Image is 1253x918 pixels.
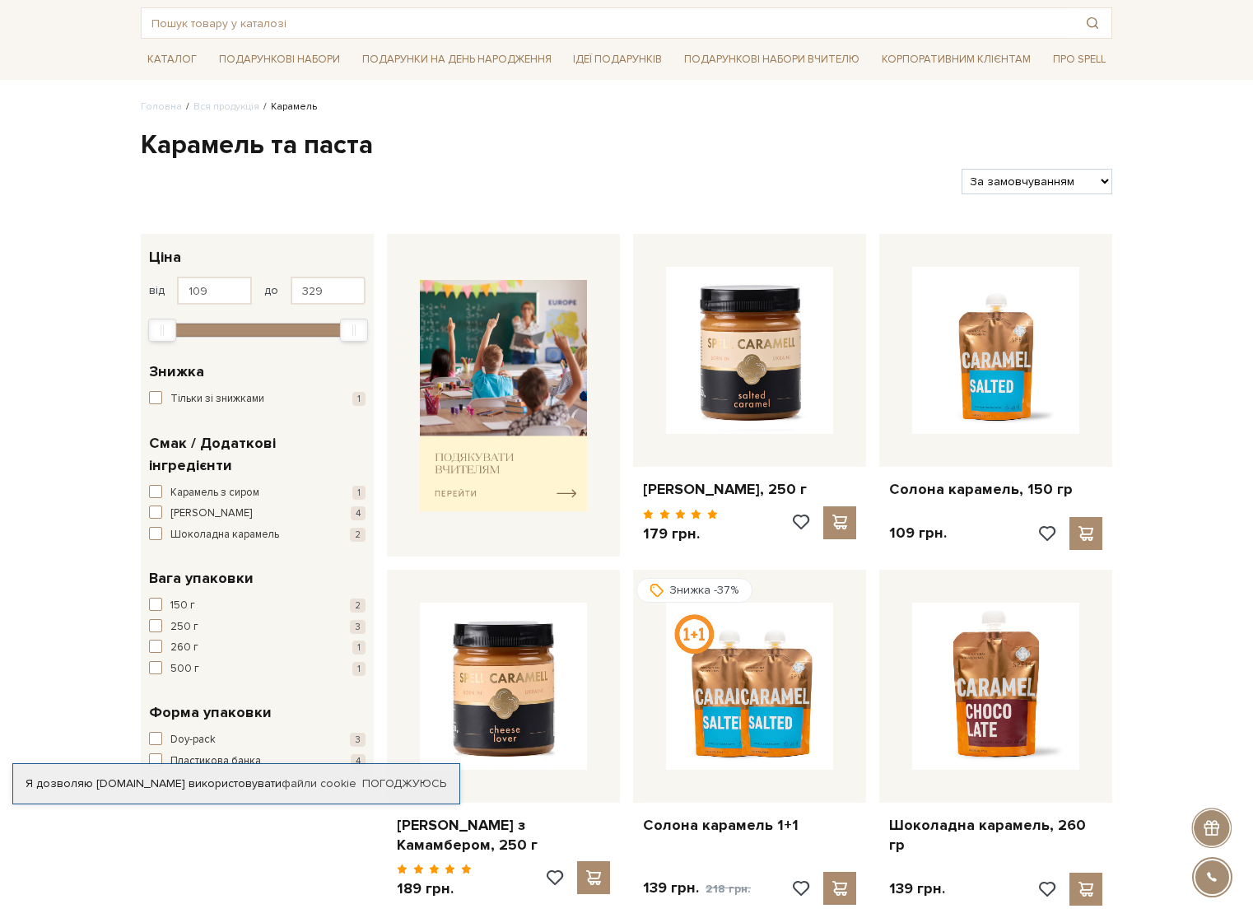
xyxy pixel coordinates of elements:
span: Форма упаковки [149,701,272,724]
a: Погоджуюсь [362,776,446,791]
p: 139 грн. [889,879,945,898]
span: 4 [351,506,366,520]
span: від [149,283,165,298]
span: 1 [352,392,366,406]
span: 500 г [170,661,199,678]
input: Пошук товару у каталозі [142,8,1074,38]
span: [PERSON_NAME] [170,506,252,522]
p: 189 грн. [397,879,472,898]
span: 1 [352,662,366,676]
div: Min [148,319,176,342]
button: 260 г 1 [149,640,366,656]
a: Каталог [141,47,203,72]
a: Про Spell [1046,47,1112,72]
a: Корпоративним клієнтам [875,47,1037,72]
a: [PERSON_NAME] з Камамбером, 250 г [397,816,610,855]
a: Подарункові набори [212,47,347,72]
span: 1 [352,641,366,655]
span: до [264,283,278,298]
span: Ціна [149,246,181,268]
button: Doy-pack 3 [149,732,366,748]
img: Солона карамель, 150 гр [912,267,1079,434]
a: Вся продукція [193,100,259,113]
a: [PERSON_NAME], 250 г [643,480,856,499]
input: Ціна [177,277,252,305]
button: Шоколадна карамель 2 [149,527,366,543]
p: 179 грн. [643,524,718,543]
span: 250 г [170,619,198,636]
a: Солона карамель, 150 гр [889,480,1102,499]
span: 3 [350,733,366,747]
img: banner [420,280,587,511]
span: 260 г [170,640,198,656]
button: 150 г 2 [149,598,366,614]
button: [PERSON_NAME] 4 [149,506,366,522]
div: Я дозволяю [DOMAIN_NAME] використовувати [13,776,459,791]
span: Знижка [149,361,204,383]
p: 109 грн. [889,524,947,543]
li: Карамель [259,100,317,114]
span: 150 г [170,598,195,614]
h1: Карамель та паста [141,128,1112,163]
span: 2 [350,599,366,613]
span: 218 грн. [706,882,751,896]
span: 1 [352,486,366,500]
span: Карамель з сиром [170,485,259,501]
p: 139 грн. [643,878,751,898]
div: Max [340,319,368,342]
img: Солона карамель 1+1 [666,603,833,770]
button: 500 г 1 [149,661,366,678]
span: Тільки зі знижками [170,391,264,408]
span: Doy-pack [170,732,216,748]
a: Ідеї подарунків [566,47,668,72]
span: 2 [350,528,366,542]
button: Пошук товару у каталозі [1074,8,1111,38]
span: Смак / Додаткові інгредієнти [149,432,361,477]
a: Подарункові набори Вчителю [678,45,866,73]
a: Подарунки на День народження [356,47,558,72]
button: Карамель з сиром 1 [149,485,366,501]
button: 250 г 3 [149,619,366,636]
span: Вага упаковки [149,567,254,589]
a: Головна [141,100,182,113]
span: 4 [351,754,366,768]
span: Пластикова банка [170,753,261,770]
a: Шоколадна карамель, 260 гр [889,816,1102,855]
span: 3 [350,620,366,634]
input: Ціна [291,277,366,305]
button: Тільки зі знижками 1 [149,391,366,408]
img: Шоколадна карамель, 260 гр [912,603,1079,770]
a: файли cookie [282,776,356,790]
span: Шоколадна карамель [170,527,279,543]
a: Солона карамель 1+1 [643,816,856,835]
div: Знижка -37% [636,578,752,603]
button: Пластикова банка 4 [149,753,366,770]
